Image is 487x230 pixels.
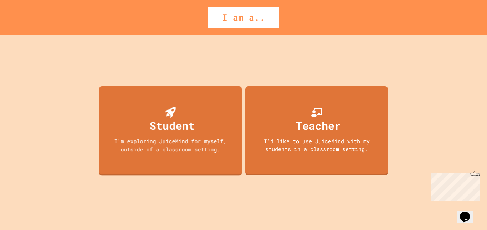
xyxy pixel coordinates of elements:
div: Student [150,118,195,134]
div: Teacher [296,118,341,134]
div: I'm exploring JuiceMind for myself, outside of a classroom setting. [106,137,235,153]
div: I am a.. [208,7,279,28]
iframe: chat widget [457,202,480,223]
div: Chat with us now!Close [3,3,49,45]
div: I'd like to use JuiceMind with my students in a classroom setting. [252,137,381,153]
iframe: chat widget [428,171,480,201]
